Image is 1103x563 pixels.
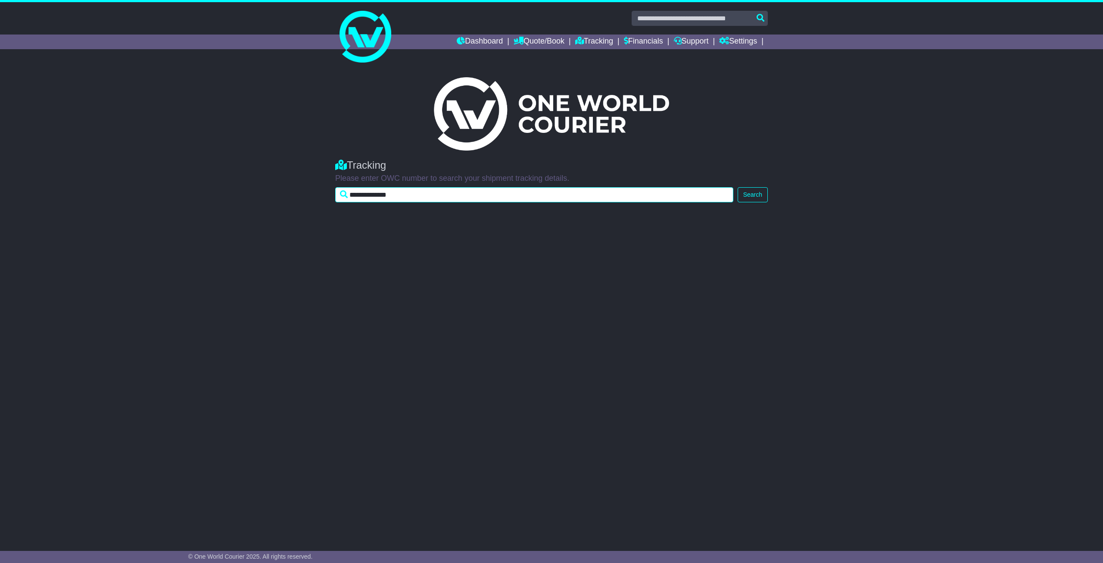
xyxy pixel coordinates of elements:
[514,35,564,49] a: Quote/Book
[188,553,313,560] span: © One World Courier 2025. All rights reserved.
[457,35,503,49] a: Dashboard
[738,187,768,202] button: Search
[335,159,768,172] div: Tracking
[624,35,663,49] a: Financials
[719,35,757,49] a: Settings
[335,174,768,183] p: Please enter OWC number to search your shipment tracking details.
[674,35,709,49] a: Support
[575,35,613,49] a: Tracking
[434,77,669,151] img: Light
